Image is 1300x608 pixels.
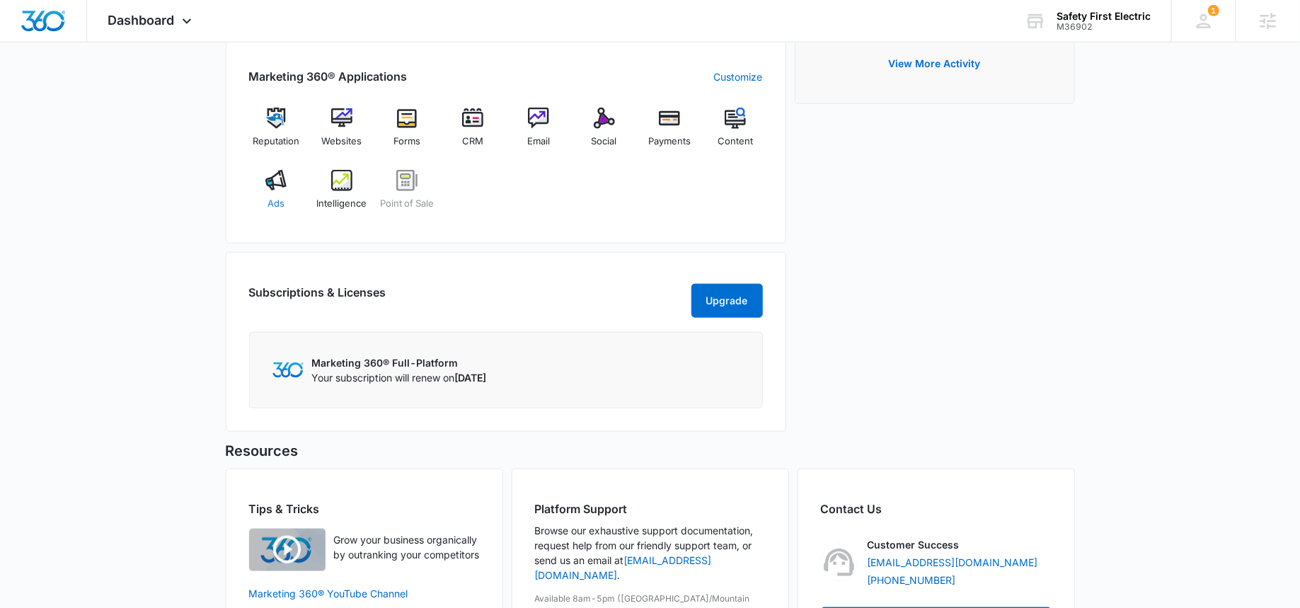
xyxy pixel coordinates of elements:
a: Forms [380,108,435,159]
img: Customer Success [821,544,858,581]
a: Intelligence [314,170,369,221]
div: account name [1057,11,1151,22]
span: Forms [393,134,420,149]
span: Content [718,134,753,149]
div: notifications count [1208,5,1219,16]
span: [DATE] [455,372,487,384]
h2: Marketing 360® Applications [249,68,408,85]
p: Your subscription will renew on [312,370,487,385]
p: Grow your business organically by outranking your competitors [334,532,480,562]
img: Marketing 360 Logo [272,362,304,377]
span: Social [592,134,617,149]
span: Intelligence [316,197,367,211]
a: Content [708,108,763,159]
h2: Tips & Tricks [249,500,480,517]
h2: Contact Us [821,500,1052,517]
a: [PHONE_NUMBER] [868,573,956,587]
button: Upgrade [691,284,763,318]
a: Websites [314,108,369,159]
a: Social [577,108,631,159]
span: Payments [648,134,691,149]
a: Email [512,108,566,159]
span: Websites [321,134,362,149]
p: Browse our exhaustive support documentation, request help from our friendly support team, or send... [535,523,766,583]
span: Reputation [253,134,299,149]
div: account id [1057,22,1151,32]
span: Dashboard [108,13,175,28]
span: Email [527,134,550,149]
a: CRM [446,108,500,159]
a: Marketing 360® YouTube Channel [249,586,480,601]
a: Customize [714,69,763,84]
a: Payments [643,108,697,159]
h5: Resources [226,440,1075,461]
button: View More Activity [875,47,995,81]
img: Quick Overview Video [249,529,326,571]
a: Point of Sale [380,170,435,221]
span: Point of Sale [380,197,434,211]
a: [EMAIL_ADDRESS][DOMAIN_NAME] [868,555,1038,570]
p: Customer Success [868,537,960,552]
h2: Subscriptions & Licenses [249,284,386,312]
span: CRM [462,134,483,149]
span: Ads [268,197,284,211]
a: Reputation [249,108,304,159]
p: Marketing 360® Full-Platform [312,355,487,370]
h2: Platform Support [535,500,766,517]
a: Ads [249,170,304,221]
span: 1 [1208,5,1219,16]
